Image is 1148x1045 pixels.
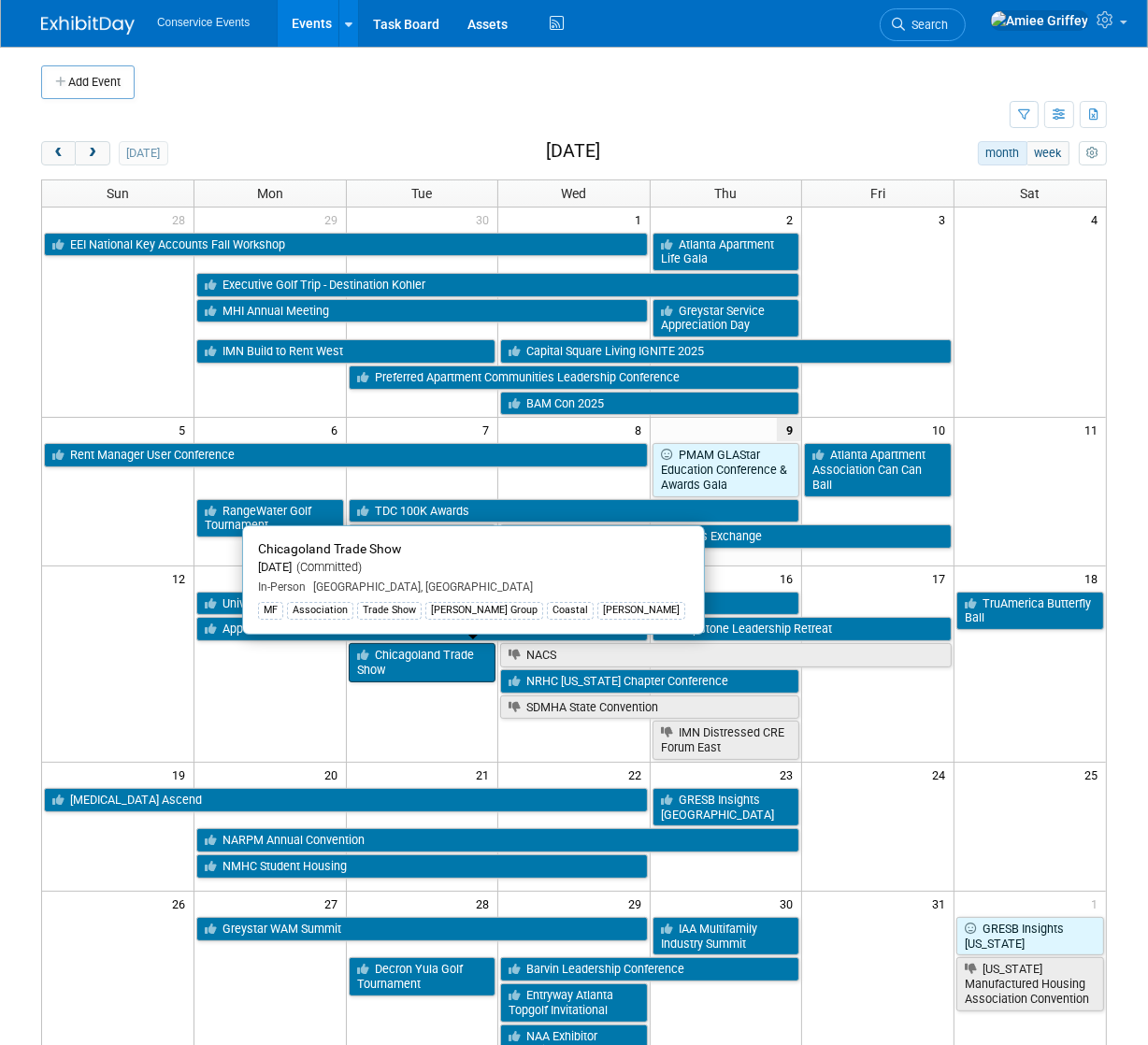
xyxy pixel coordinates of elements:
[258,560,689,576] div: [DATE]
[107,186,129,201] span: Sun
[411,186,432,201] span: Tue
[937,208,954,231] span: 3
[500,669,799,694] a: NRHC [US_STATE] Chapter Conference
[258,541,401,556] span: Chicagoland Trade Show
[170,892,194,915] span: 26
[170,763,194,786] span: 19
[170,208,194,231] span: 28
[196,592,799,616] a: University Partners’ Level Up Conference
[956,917,1104,955] a: GRESB Insights [US_STATE]
[633,208,650,231] span: 1
[547,602,594,619] div: Coastal
[196,854,648,879] a: NMHC Student Housing
[500,957,799,981] a: Barvin Leadership Conference
[177,418,194,441] span: 5
[196,299,648,323] a: MHI Annual Meeting
[349,365,800,390] a: Preferred Apartment Communities Leadership Conference
[653,617,952,641] a: Capstone Leadership Retreat
[500,983,648,1022] a: Entryway Atlanta Topgolf Invitational
[1026,141,1069,165] button: week
[44,788,648,812] a: [MEDICAL_DATA] Ascend
[258,580,306,594] span: In-Person
[474,892,497,915] span: 28
[870,186,885,201] span: Fri
[44,443,648,467] a: Rent Manager User Conference
[653,233,800,271] a: Atlanta Apartment Life Gala
[990,10,1089,31] img: Amiee Griffey
[784,208,801,231] span: 2
[1083,763,1106,786] span: 25
[481,418,497,441] span: 7
[323,763,346,786] span: 20
[1089,208,1106,231] span: 4
[329,418,346,441] span: 6
[75,141,109,165] button: next
[196,339,495,364] a: IMN Build to Rent West
[119,141,168,165] button: [DATE]
[323,892,346,915] span: 27
[474,763,497,786] span: 21
[905,18,948,32] span: Search
[1089,892,1106,915] span: 1
[425,602,543,619] div: [PERSON_NAME] Group
[357,602,422,619] div: Trade Show
[196,917,648,941] a: Greystar WAM Summit
[170,566,194,590] span: 12
[956,592,1104,630] a: TruAmerica Butterfly Ball
[546,141,600,162] h2: [DATE]
[323,208,346,231] span: 29
[930,892,954,915] span: 31
[653,443,800,496] a: PMAM GLAStar Education Conference & Awards Gala
[626,763,650,786] span: 22
[561,186,586,201] span: Wed
[157,16,250,29] span: Conservice Events
[306,580,533,594] span: [GEOGRAPHIC_DATA], [GEOGRAPHIC_DATA]
[41,16,135,35] img: ExhibitDay
[196,617,648,641] a: Appfolio Customer Conference
[930,418,954,441] span: 10
[1083,418,1106,441] span: 11
[292,560,362,574] span: (Committed)
[500,339,952,364] a: Capital Square Living IGNITE 2025
[287,602,353,619] div: Association
[653,299,800,337] a: Greystar Service Appreciation Day
[500,392,799,416] a: BAM Con 2025
[257,186,283,201] span: Mon
[41,141,76,165] button: prev
[500,695,799,720] a: SDMHA State Convention
[349,957,496,995] a: Decron Yula Golf Tournament
[474,208,497,231] span: 30
[804,443,952,496] a: Atlanta Apartment Association Can Can Ball
[777,418,801,441] span: 9
[626,892,650,915] span: 29
[778,566,801,590] span: 16
[880,8,966,41] a: Search
[633,418,650,441] span: 8
[930,763,954,786] span: 24
[653,788,800,826] a: GRESB Insights [GEOGRAPHIC_DATA]
[1086,148,1098,160] i: Personalize Calendar
[1083,566,1106,590] span: 18
[653,917,800,955] a: IAA Multifamily Industry Summit
[715,186,738,201] span: Thu
[653,721,800,759] a: IMN Distressed CRE Forum East
[349,643,496,681] a: Chicagoland Trade Show
[196,828,799,852] a: NARPM Annual Convention
[930,566,954,590] span: 17
[778,892,801,915] span: 30
[196,273,799,297] a: Executive Golf Trip - Destination Kohler
[597,602,685,619] div: [PERSON_NAME]
[196,499,344,537] a: RangeWater Golf Tournament
[778,763,801,786] span: 23
[41,65,135,99] button: Add Event
[349,499,800,523] a: TDC 100K Awards
[500,643,952,667] a: NACS
[500,524,952,549] a: Interface Senior Housing Business Exchange
[1020,186,1040,201] span: Sat
[258,602,283,619] div: MF
[956,957,1104,1010] a: [US_STATE] Manufactured Housing Association Convention
[1079,141,1107,165] button: myCustomButton
[44,233,648,257] a: EEI National Key Accounts Fall Workshop
[978,141,1027,165] button: month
